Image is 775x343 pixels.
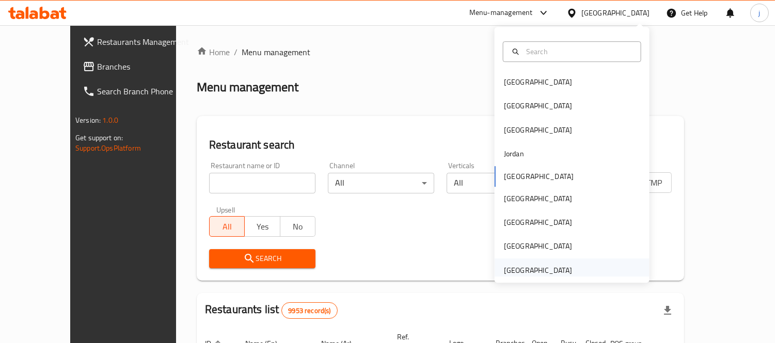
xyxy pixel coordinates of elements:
input: Search for restaurant name or ID.. [209,173,315,193]
span: Yes [249,219,276,234]
span: 1.0.0 [102,113,118,127]
button: Search [209,249,315,268]
span: Branches [97,60,192,73]
div: [GEOGRAPHIC_DATA] [581,7,650,19]
div: [GEOGRAPHIC_DATA] [504,217,572,228]
span: Search [217,252,307,265]
button: TMP [636,172,672,193]
div: Jordan [504,148,524,159]
nav: breadcrumb [197,46,684,58]
a: Restaurants Management [74,29,200,54]
span: No [284,219,311,234]
span: Search Branch Phone [97,85,192,97]
label: Upsell [216,206,235,213]
h2: Restaurants list [205,302,338,319]
button: All [209,216,245,237]
h2: Restaurant search [209,137,672,153]
a: Search Branch Phone [74,79,200,104]
div: [GEOGRAPHIC_DATA] [504,241,572,252]
div: Menu-management [469,7,533,19]
span: All [214,219,241,234]
h2: Menu management [197,79,298,95]
div: All [328,173,434,193]
li: / [234,46,238,58]
div: [GEOGRAPHIC_DATA] [504,265,572,276]
div: [GEOGRAPHIC_DATA] [504,76,572,88]
input: Search [522,46,635,57]
span: 9953 record(s) [282,306,337,316]
div: All [447,173,553,193]
span: Menu management [242,46,310,58]
a: Support.OpsPlatform [75,141,141,155]
span: Version: [75,113,101,127]
span: Restaurants Management [97,36,192,48]
span: Get support on: [75,131,123,144]
button: Yes [244,216,280,237]
div: Export file [655,298,680,323]
a: Branches [74,54,200,79]
button: No [280,216,315,237]
span: TMP [641,175,668,190]
div: Total records count [281,302,337,319]
div: [GEOGRAPHIC_DATA] [504,101,572,112]
a: Home [197,46,230,58]
div: [GEOGRAPHIC_DATA] [504,193,572,204]
div: [GEOGRAPHIC_DATA] [504,124,572,136]
span: j [758,7,760,19]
